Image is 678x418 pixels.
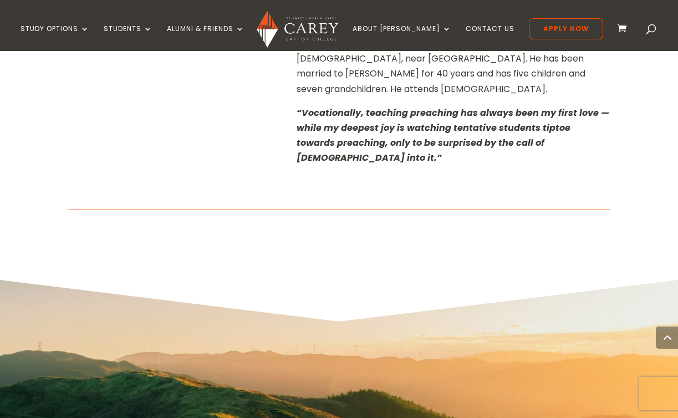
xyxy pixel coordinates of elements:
[297,21,610,105] p: [PERSON_NAME] was raised in a [DEMOGRAPHIC_DATA] family in [GEOGRAPHIC_DATA] and studied theology...
[297,106,609,165] strong: “Vocationally, teaching preaching has always been my first love — while my deepest joy is watchin...
[104,25,152,51] a: Students
[466,25,514,51] a: Contact Us
[257,11,338,48] img: Carey Baptist College
[167,25,244,51] a: Alumni & Friends
[353,25,451,51] a: About [PERSON_NAME]
[529,18,603,39] a: Apply Now
[21,25,89,51] a: Study Options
